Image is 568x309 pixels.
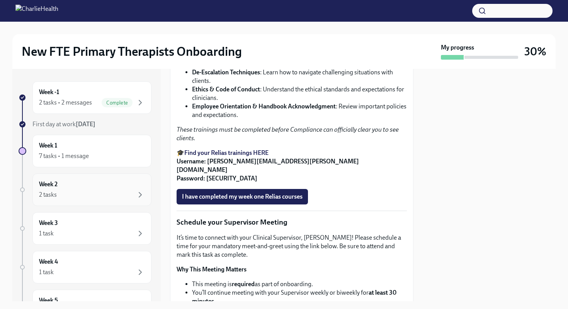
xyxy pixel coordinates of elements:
h6: Week -1 [39,88,59,96]
strong: Why This Meeting Matters [177,266,247,273]
strong: De-Escalation Techniques [192,69,260,76]
div: 1 task [39,229,54,238]
h3: 30% [524,45,546,58]
a: Week -12 tasks • 2 messagesComplete [19,81,151,114]
a: First day at work[DATE] [19,120,151,129]
span: Complete [102,100,133,106]
a: Week 17 tasks • 1 message [19,135,151,167]
div: 2 tasks • 2 messages [39,98,92,107]
a: Week 22 tasks [19,173,151,206]
strong: [DATE] [76,120,95,128]
h6: Week 3 [39,219,58,227]
div: 1 task [39,268,54,276]
li: You’ll continue meeting with your Supervisor weekly or biweekly for . [192,288,407,306]
h6: Week 2 [39,180,58,189]
a: Week 31 task [19,212,151,245]
h6: Week 4 [39,257,58,266]
em: These trainings must be completed before Compliance can officially clear you to see clients. [177,126,399,142]
li: This meeting is as part of onboarding. [192,280,407,288]
div: 7 tasks • 1 message [39,152,89,160]
h6: Week 5 [39,296,58,305]
strong: My progress [441,43,474,52]
p: Schedule your Supervisor Meeting [177,217,407,227]
strong: Username: [PERSON_NAME][EMAIL_ADDRESS][PERSON_NAME][DOMAIN_NAME] Password: [SECURITY_DATA] [177,158,359,182]
strong: Ethics & Code of Conduct [192,86,260,93]
li: : Understand the ethical standards and expectations for clinicians. [192,85,407,102]
span: First day at work [32,120,95,128]
p: 🎓 [177,149,407,183]
span: I have completed my week one Relias courses [182,193,303,201]
button: I have completed my week one Relias courses [177,189,308,204]
h2: New FTE Primary Therapists Onboarding [22,44,242,59]
li: : Learn how to navigate challenging situations with clients. [192,68,407,85]
div: 2 tasks [39,191,57,199]
a: Week 41 task [19,251,151,283]
p: It’s time to connect with your Clinical Supervisor, [PERSON_NAME]! Please schedule a time for you... [177,233,407,259]
strong: Employee Orientation & Handbook Acknowledgment [192,103,336,110]
li: : Review important policies and expectations. [192,102,407,119]
h6: Week 1 [39,141,57,150]
strong: required [232,280,255,288]
a: Find your Relias trainings HERE [184,149,269,156]
img: CharlieHealth [15,5,58,17]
